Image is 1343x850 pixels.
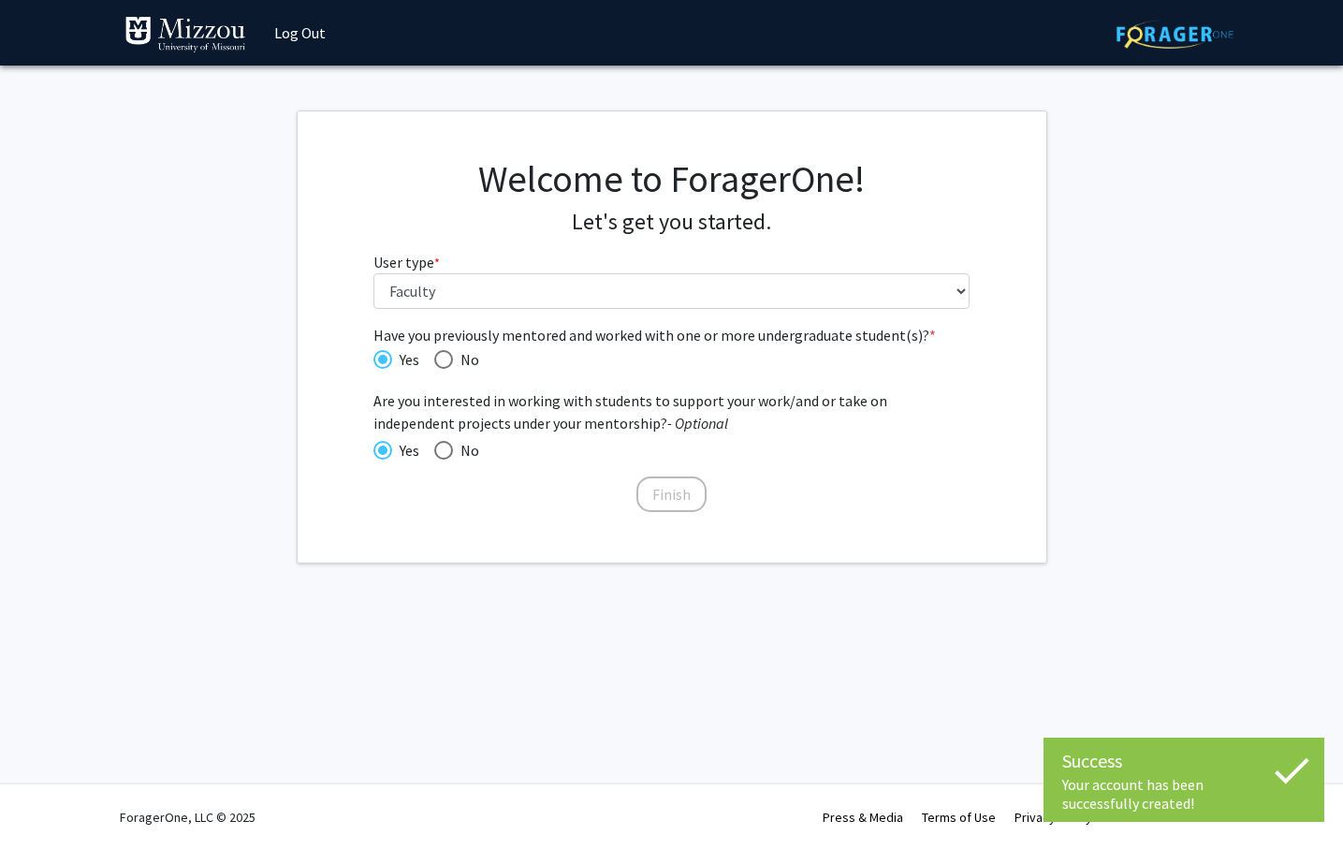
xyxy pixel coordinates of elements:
[373,346,970,371] mat-radio-group: Have you previously mentored and worked with one or more undergraduate student(s)?
[373,209,970,236] h4: Let's get you started.
[453,348,479,371] span: No
[453,439,479,462] span: No
[823,809,903,826] a: Press & Media
[14,766,80,836] iframe: Chat
[1117,20,1234,49] img: ForagerOne Logo
[124,16,246,53] img: University of Missouri Logo
[392,439,419,462] span: Yes
[373,324,970,346] span: Have you previously mentored and worked with one or more undergraduate student(s)?
[1062,775,1306,813] div: Your account has been successfully created!
[667,414,728,432] i: - Optional
[922,809,996,826] a: Terms of Use
[1062,747,1306,775] div: Success
[373,389,970,434] span: Are you interested in working with students to support your work/and or take on independent proje...
[1015,809,1092,826] a: Privacy Policy
[120,784,255,850] div: ForagerOne, LLC © 2025
[373,251,440,273] label: User type
[392,348,419,371] span: Yes
[373,156,970,201] h1: Welcome to ForagerOne!
[636,476,707,512] button: Finish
